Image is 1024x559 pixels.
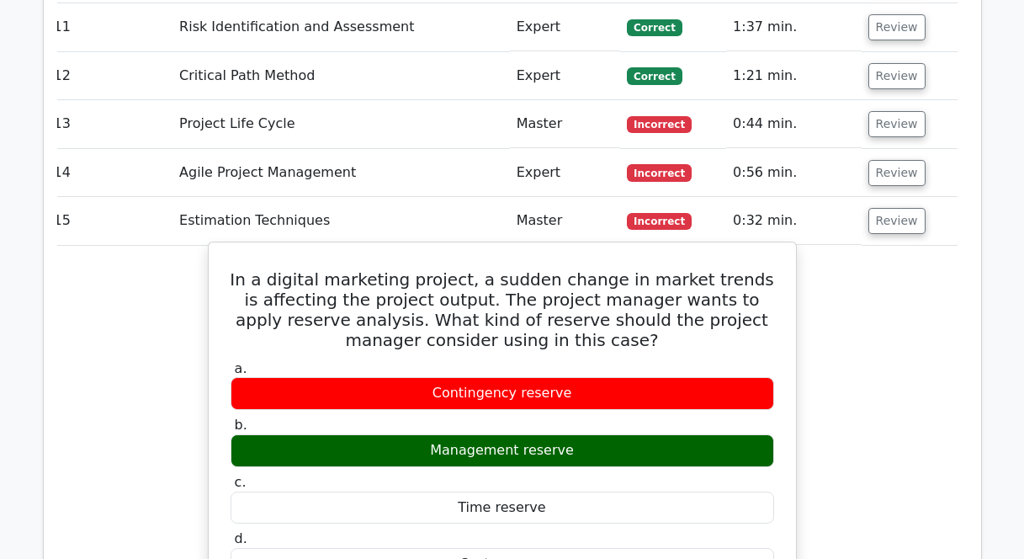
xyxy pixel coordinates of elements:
[172,197,510,245] td: Estimation Techniques
[235,360,247,376] span: a.
[868,208,926,234] button: Review
[726,3,862,51] td: 1:37 min.
[172,3,510,51] td: Risk Identification and Assessment
[627,116,692,133] span: Incorrect
[172,100,510,148] td: Project Life Cycle
[510,52,621,100] td: Expert
[47,149,173,197] td: 14
[172,149,510,197] td: Agile Project Management
[231,434,774,467] div: Management reserve
[235,530,247,546] span: d.
[627,67,682,84] span: Correct
[868,160,926,186] button: Review
[726,100,862,148] td: 0:44 min.
[231,492,774,524] div: Time reserve
[231,377,774,410] div: Contingency reserve
[510,149,621,197] td: Expert
[868,14,926,40] button: Review
[172,52,510,100] td: Critical Path Method
[868,111,926,137] button: Review
[235,474,247,490] span: c.
[47,52,173,100] td: 12
[510,3,621,51] td: Expert
[47,3,173,51] td: 11
[627,213,692,230] span: Incorrect
[726,149,862,197] td: 0:56 min.
[510,197,621,245] td: Master
[726,52,862,100] td: 1:21 min.
[627,19,682,36] span: Correct
[235,417,247,433] span: b.
[627,164,692,181] span: Incorrect
[868,63,926,89] button: Review
[47,100,173,148] td: 13
[47,197,173,245] td: 15
[229,269,776,350] h5: In a digital marketing project, a sudden change in market trends is affecting the project output....
[726,197,862,245] td: 0:32 min.
[510,100,621,148] td: Master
